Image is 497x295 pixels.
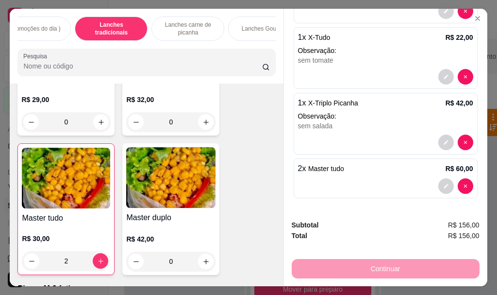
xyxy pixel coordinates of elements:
button: decrease-product-quantity [458,178,473,194]
button: decrease-product-quantity [458,135,473,150]
p: 1 x [298,97,358,109]
h4: Master duplo [126,212,215,224]
span: X-Triplo Picanha [308,99,358,107]
strong: Total [292,232,307,240]
p: R$ 32,00 [126,95,215,104]
p: Observação: [298,46,473,55]
button: increase-product-quantity [198,114,214,130]
p: R$ 60,00 [446,164,473,174]
button: decrease-product-quantity [128,254,144,269]
p: Observação: [298,111,473,121]
span: X-Tudo [308,34,330,41]
button: decrease-product-quantity [24,253,39,269]
button: decrease-product-quantity [438,178,454,194]
img: product-image [22,148,110,208]
p: 1 x [298,32,331,43]
div: sem tomate [298,55,473,65]
p: R$ 30,00 [22,234,110,243]
p: Lanches tradicionais [83,21,139,36]
button: decrease-product-quantity [128,114,144,130]
span: R$ 156,00 [448,220,480,230]
p: Lanches Gourmet [242,25,288,33]
img: product-image [126,147,215,208]
button: decrease-product-quantity [438,135,454,150]
p: 2 x [298,163,344,174]
h4: Master tudo [22,212,110,224]
button: decrease-product-quantity [458,69,473,85]
strong: Subtotal [292,221,319,229]
span: Master tudo [308,165,344,173]
button: decrease-product-quantity [438,69,454,85]
p: R$ 22,00 [446,33,473,42]
button: increase-product-quantity [93,253,108,269]
p: R$ 42,00 [126,234,215,244]
p: Pizzas M 6 fatias [17,283,275,295]
p: (promoções do dia ) [9,25,61,33]
button: Close [470,11,485,26]
button: decrease-product-quantity [23,114,39,130]
div: sem salada [298,121,473,131]
p: R$ 42,00 [446,98,473,108]
button: increase-product-quantity [198,254,214,269]
span: R$ 156,00 [448,230,480,241]
button: decrease-product-quantity [438,3,454,19]
button: increase-product-quantity [93,114,109,130]
p: R$ 29,00 [21,95,111,104]
input: Pesquisa [23,61,262,71]
p: Lanches carne de picanha [160,21,216,36]
button: decrease-product-quantity [458,3,473,19]
label: Pesquisa [23,52,50,60]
